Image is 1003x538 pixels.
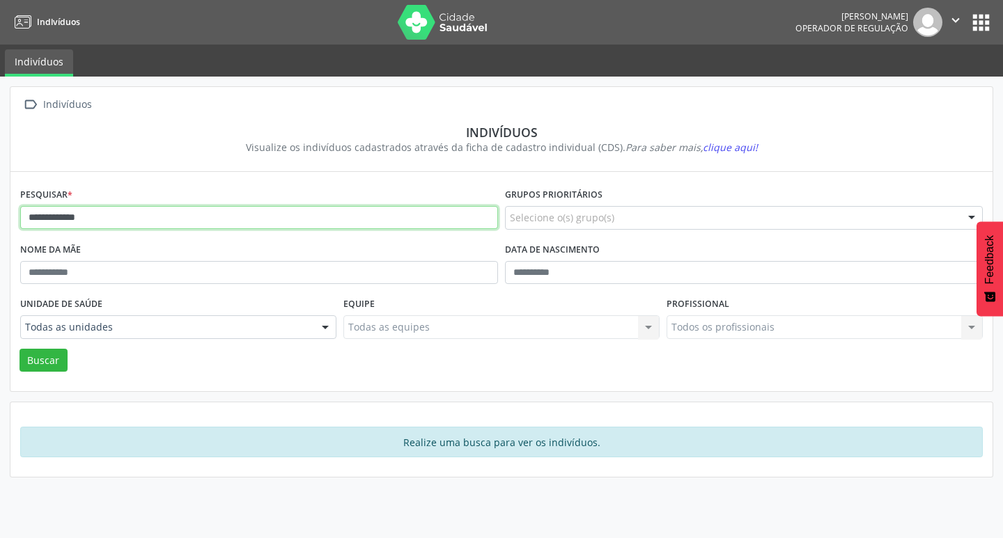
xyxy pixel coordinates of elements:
[667,294,729,315] label: Profissional
[40,95,94,115] div: Indivíduos
[942,8,969,37] button: 
[20,349,68,372] button: Buscar
[343,294,375,315] label: Equipe
[30,140,973,155] div: Visualize os indivíduos cadastrados através da ficha de cadastro individual (CDS).
[948,13,963,28] i: 
[795,22,908,34] span: Operador de regulação
[20,95,40,115] i: 
[969,10,993,35] button: apps
[20,95,94,115] a:  Indivíduos
[37,16,80,28] span: Indivíduos
[30,125,973,140] div: Indivíduos
[795,10,908,22] div: [PERSON_NAME]
[505,184,602,206] label: Grupos prioritários
[25,320,308,334] span: Todas as unidades
[510,210,614,225] span: Selecione o(s) grupo(s)
[703,141,758,154] span: clique aqui!
[983,235,996,284] span: Feedback
[505,239,600,261] label: Data de nascimento
[977,221,1003,316] button: Feedback - Mostrar pesquisa
[20,184,72,206] label: Pesquisar
[20,294,102,315] label: Unidade de saúde
[5,49,73,77] a: Indivíduos
[20,239,81,261] label: Nome da mãe
[20,427,983,457] div: Realize uma busca para ver os indivíduos.
[625,141,758,154] i: Para saber mais,
[10,10,80,33] a: Indivíduos
[913,8,942,37] img: img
